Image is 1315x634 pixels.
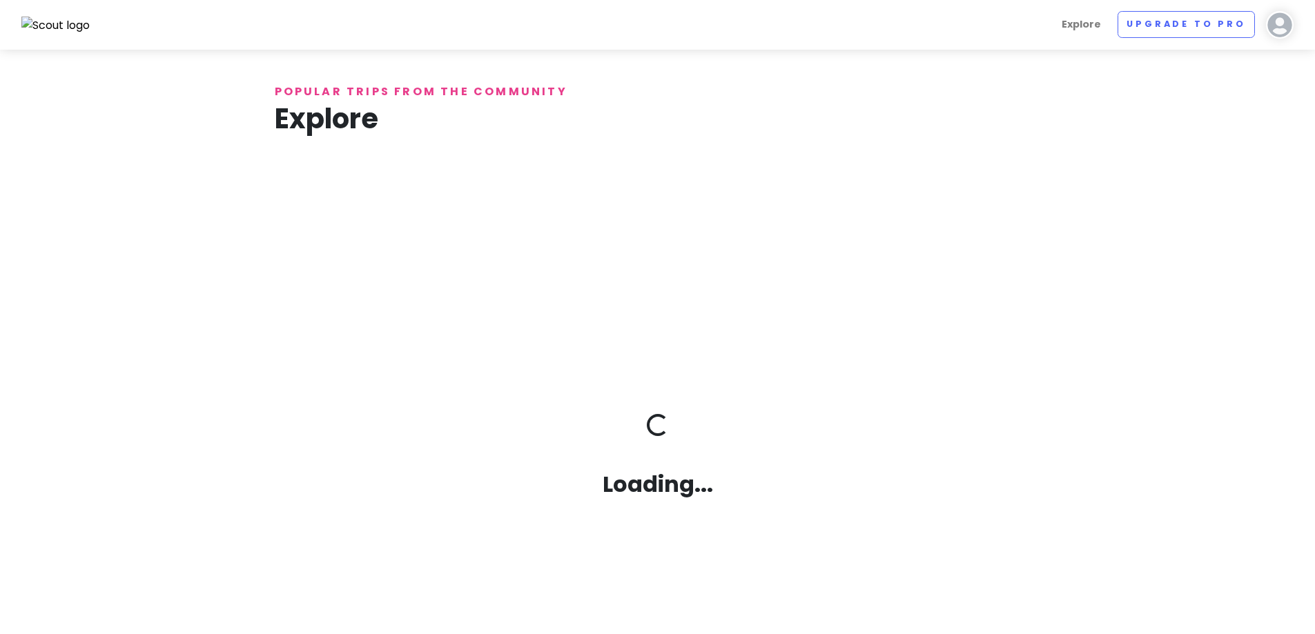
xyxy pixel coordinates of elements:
[21,17,90,34] img: Scout logo
[1118,11,1255,38] a: Upgrade to Pro
[1056,11,1107,38] a: Explore
[275,83,1041,101] p: Popular trips from the community
[1266,11,1294,39] img: User profile
[275,101,1041,137] h1: Explore
[285,470,1031,499] h2: Loading...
